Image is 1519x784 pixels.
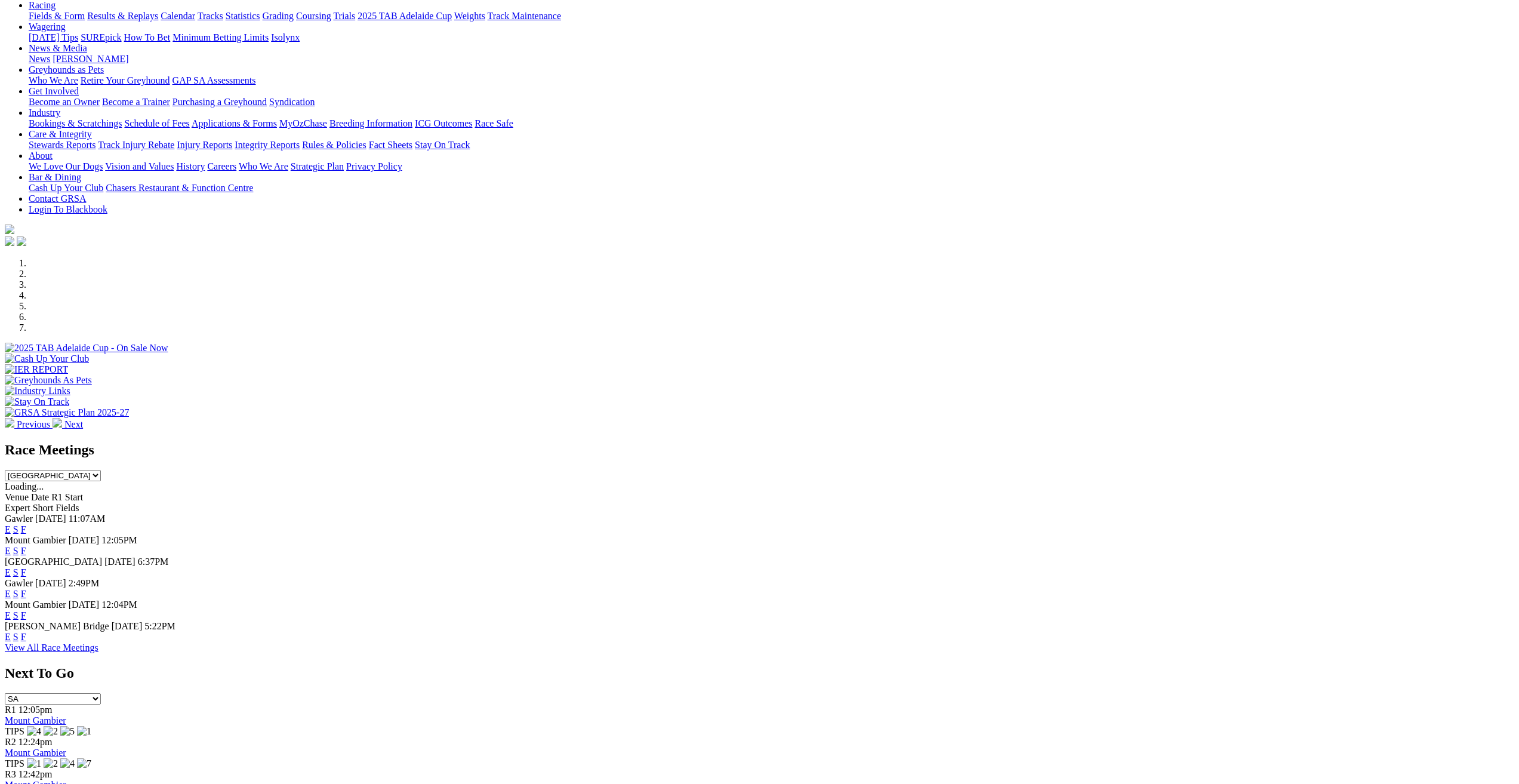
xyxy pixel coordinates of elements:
a: S [13,589,19,599]
span: Next [64,419,83,429]
span: R2 [5,737,16,747]
a: Privacy Policy [346,161,402,171]
a: F [21,589,26,599]
span: 12:24pm [19,737,53,747]
span: [DATE] [104,557,135,567]
a: News [29,54,50,64]
a: Coursing [296,11,331,21]
img: 4 [60,758,75,769]
span: 12:05PM [101,535,137,545]
a: ICG Outcomes [415,118,472,128]
span: [DATE] [35,578,66,588]
a: Retire Your Greyhound [81,75,170,85]
img: 2 [44,758,58,769]
a: Grading [263,11,294,21]
a: About [29,150,53,161]
a: F [21,546,26,556]
span: Previous [17,419,50,429]
div: Bar & Dining [29,183,1514,193]
img: 2 [44,726,58,737]
a: E [5,632,11,642]
span: Expert [5,503,30,513]
img: chevron-left-pager-white.svg [5,418,14,428]
span: TIPS [5,726,24,736]
a: Login To Blackbook [29,204,107,214]
span: [DATE] [69,535,100,545]
a: Mount Gambier [5,748,66,758]
span: Venue [5,492,29,502]
a: E [5,567,11,577]
img: 7 [77,758,91,769]
a: Greyhounds as Pets [29,64,104,75]
img: twitter.svg [17,236,26,246]
a: Cash Up Your Club [29,183,103,193]
a: Integrity Reports [235,140,300,150]
a: Chasers Restaurant & Function Centre [106,183,253,193]
a: S [13,546,19,556]
h2: Next To Go [5,665,1514,681]
h2: Race Meetings [5,442,1514,458]
a: Rules & Policies [302,140,366,150]
a: 2025 TAB Adelaide Cup [358,11,452,21]
a: Next [53,419,83,429]
a: News & Media [29,43,87,53]
img: Greyhounds As Pets [5,375,92,386]
img: 1 [27,758,41,769]
a: We Love Our Dogs [29,161,103,171]
img: Cash Up Your Club [5,353,89,364]
div: Racing [29,11,1514,21]
img: 2025 TAB Adelaide Cup - On Sale Now [5,343,168,353]
a: S [13,632,19,642]
a: Applications & Forms [192,118,277,128]
a: E [5,589,11,599]
a: View All Race Meetings [5,642,98,653]
a: Schedule of Fees [124,118,189,128]
a: Get Involved [29,86,79,96]
a: Track Maintenance [488,11,561,21]
span: R3 [5,769,16,779]
span: 12:05pm [19,705,53,715]
span: [PERSON_NAME] Bridge [5,621,109,631]
span: 11:07AM [69,514,106,524]
span: [DATE] [112,621,143,631]
a: Injury Reports [177,140,232,150]
a: Syndication [269,97,315,107]
a: S [13,610,19,620]
a: Industry [29,107,60,118]
a: Isolynx [271,32,300,42]
span: [DATE] [35,514,66,524]
a: F [21,524,26,534]
img: facebook.svg [5,236,14,246]
span: R1 [5,705,16,715]
span: Date [31,492,49,502]
a: [PERSON_NAME] [53,54,128,64]
a: Minimum Betting Limits [172,32,269,42]
a: Fields & Form [29,11,85,21]
a: [DATE] Tips [29,32,78,42]
img: 1 [77,726,91,737]
div: About [29,161,1514,172]
a: Who We Are [29,75,78,85]
a: Vision and Values [105,161,174,171]
a: Results & Replays [87,11,158,21]
span: 5:22PM [144,621,175,631]
span: 12:42pm [19,769,53,779]
a: Statistics [226,11,260,21]
div: Get Involved [29,97,1514,107]
span: Short [33,503,54,513]
a: Breeding Information [329,118,412,128]
img: GRSA Strategic Plan 2025-27 [5,407,129,418]
a: Purchasing a Greyhound [172,97,267,107]
span: 2:49PM [69,578,100,588]
a: Become an Owner [29,97,100,107]
div: Wagering [29,32,1514,43]
a: Contact GRSA [29,193,86,204]
a: Become a Trainer [102,97,170,107]
a: E [5,524,11,534]
a: Bookings & Scratchings [29,118,122,128]
a: GAP SA Assessments [172,75,256,85]
span: 6:37PM [138,557,169,567]
a: F [21,610,26,620]
span: [GEOGRAPHIC_DATA] [5,557,102,567]
a: Race Safe [475,118,513,128]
